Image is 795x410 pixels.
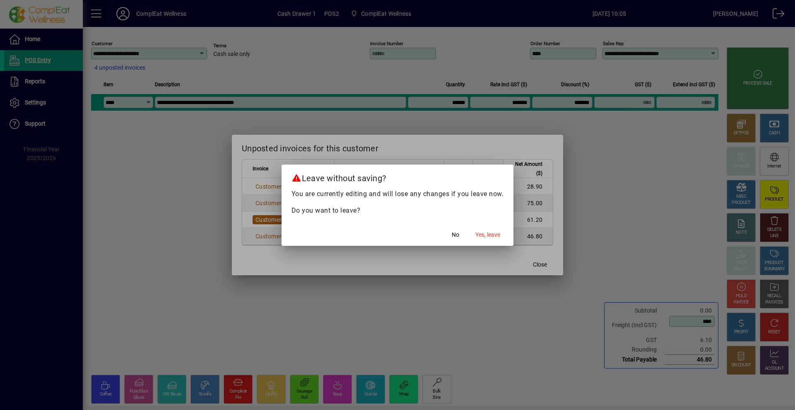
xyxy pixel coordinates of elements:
button: No [442,228,469,243]
span: No [452,230,459,239]
h2: Leave without saving? [282,165,514,189]
span: Yes, leave [475,230,500,239]
p: Do you want to leave? [291,206,504,216]
button: Yes, leave [472,228,503,243]
p: You are currently editing and will lose any changes if you leave now. [291,189,504,199]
